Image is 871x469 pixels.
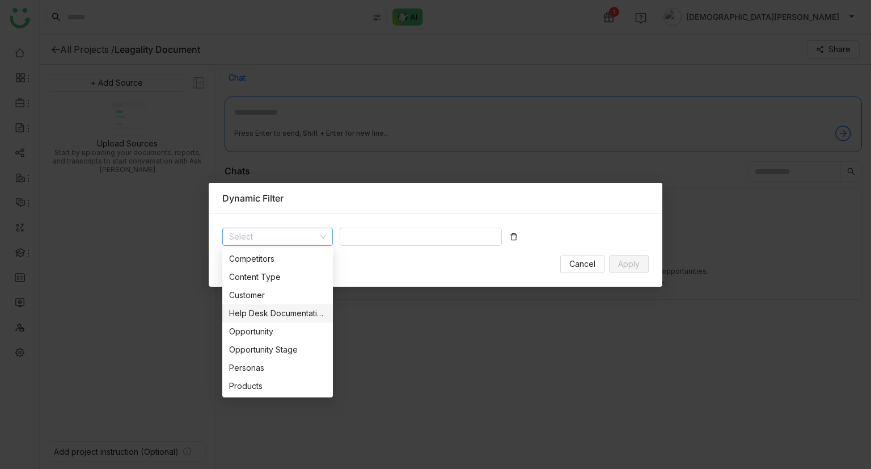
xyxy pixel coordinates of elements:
div: Opportunity Stage [229,344,326,356]
div: Help Desk Documentation [229,307,326,320]
div: Products [229,380,326,392]
div: Content Type [229,271,326,283]
span: Cancel [569,258,595,270]
div: Competitors [229,253,326,265]
nz-option-item: Help Desk Documentation [222,304,333,323]
nz-option-item: Customer [222,286,333,304]
nz-option-item: Products [222,377,333,395]
div: Opportunity [229,325,326,338]
nz-option-item: Opportunity [222,323,333,341]
div: Personas [229,362,326,374]
button: Cancel [560,255,604,273]
nz-option-item: Opportunity Stage [222,341,333,359]
nz-option-item: Content Type [222,268,333,286]
button: Apply [609,255,649,273]
div: Dynamic Filter [222,192,649,204]
div: Customer [229,289,326,301]
nz-option-item: Personas [222,359,333,377]
nz-option-item: Competitors [222,250,333,268]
